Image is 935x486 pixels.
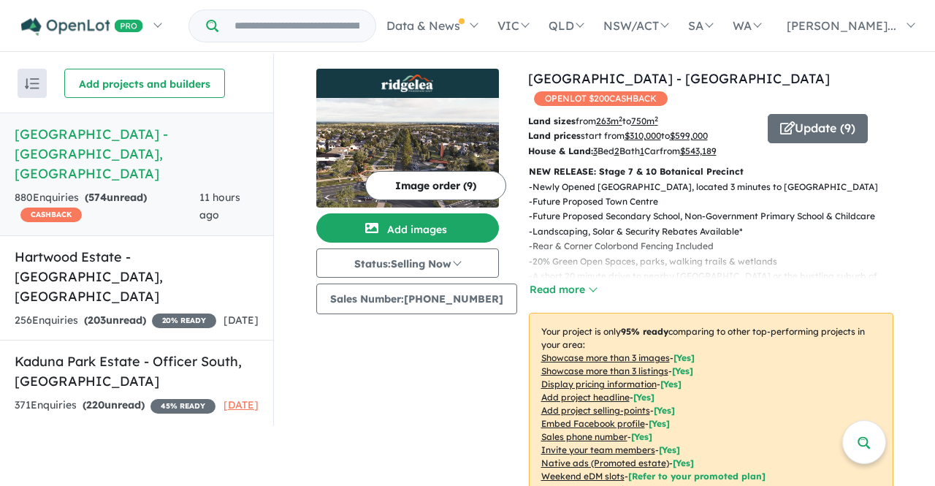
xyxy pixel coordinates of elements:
[15,189,199,224] div: 880 Enquir ies
[654,405,675,416] span: [ Yes ]
[529,194,905,209] p: - Future Proposed Town Centre
[673,352,695,363] span: [ Yes ]
[529,254,905,269] p: - 20% Green Open Spaces, parks, walking trails & wetlands
[631,115,658,126] u: 750 m
[593,145,598,156] u: 3
[541,405,650,416] u: Add project selling-points
[150,399,215,414] span: 45 % READY
[654,115,658,123] sup: 2
[631,431,652,442] span: [ Yes ]
[221,10,373,42] input: Try estate name, suburb, builder or developer
[659,444,680,455] span: [ Yes ]
[528,114,757,129] p: from
[528,145,593,156] b: House & Land:
[529,281,598,298] button: Read more
[541,379,657,390] u: Display pricing information
[21,18,143,36] img: Openlot PRO Logo White
[622,115,658,126] span: to
[541,444,655,455] u: Invite your team members
[673,457,694,468] span: [Yes]
[15,312,216,330] div: 256 Enquir ies
[640,145,644,156] u: 1
[768,114,868,143] button: Update (9)
[529,239,905,254] p: - Rear & Corner Colorbond Fencing Included
[528,70,830,87] a: [GEOGRAPHIC_DATA] - [GEOGRAPHIC_DATA]
[528,115,576,126] b: Land sizes
[316,213,499,243] button: Add images
[88,314,106,327] span: 203
[529,269,905,299] p: - A short 20 minute drive to nearby [GEOGRAPHIC_DATA] or the bustling suburb of [GEOGRAPHIC_DATA]
[529,209,905,224] p: - Future Proposed Secondary School, Non-Government Primary School & Childcare
[596,115,622,126] u: 263 m
[152,314,216,328] span: 20 % READY
[84,314,146,327] strong: ( unread)
[541,365,668,376] u: Showcase more than 3 listings
[541,431,627,442] u: Sales phone number
[529,224,905,239] p: - Landscaping, Solar & Security Rebates Available*
[85,191,147,204] strong: ( unread)
[541,471,625,482] u: Weekend eDM slots
[15,124,259,183] h5: [GEOGRAPHIC_DATA] - [GEOGRAPHIC_DATA] , [GEOGRAPHIC_DATA]
[15,247,259,306] h5: Hartwood Estate - [GEOGRAPHIC_DATA] , [GEOGRAPHIC_DATA]
[541,392,630,403] u: Add project headline
[528,130,581,141] b: Land prices
[322,75,493,92] img: Ridgelea Estate - Pakenham East Logo
[224,314,259,327] span: [DATE]
[316,98,499,208] img: Ridgelea Estate - Pakenham East
[529,180,905,194] p: - Newly Opened [GEOGRAPHIC_DATA], located 3 minutes to [GEOGRAPHIC_DATA]
[541,352,670,363] u: Showcase more than 3 images
[86,398,104,411] span: 220
[64,69,225,98] button: Add projects and builders
[619,115,622,123] sup: 2
[541,418,645,429] u: Embed Facebook profile
[625,130,661,141] u: $ 310,000
[15,352,259,391] h5: Kaduna Park Estate - Officer South , [GEOGRAPHIC_DATA]
[621,326,668,337] b: 95 % ready
[534,91,668,106] span: OPENLOT $ 200 CASHBACK
[633,392,654,403] span: [ Yes ]
[529,164,893,179] p: NEW RELEASE: Stage 7 & 10 Botanical Precinct
[316,284,517,314] button: Sales Number:[PHONE_NUMBER]
[787,18,896,33] span: [PERSON_NAME]...
[680,145,717,156] u: $ 543,189
[649,418,670,429] span: [ Yes ]
[661,130,708,141] span: to
[614,145,619,156] u: 2
[670,130,708,141] u: $ 599,000
[528,129,757,143] p: start from
[528,144,757,159] p: Bed Bath Car from
[660,379,682,390] span: [ Yes ]
[541,457,669,468] u: Native ads (Promoted estate)
[15,397,215,414] div: 371 Enquir ies
[672,365,693,376] span: [ Yes ]
[316,248,499,278] button: Status:Selling Now
[20,208,82,222] span: CASHBACK
[628,471,766,482] span: [Refer to your promoted plan]
[365,171,506,200] button: Image order (9)
[316,69,499,208] a: Ridgelea Estate - Pakenham East LogoRidgelea Estate - Pakenham East
[83,398,145,411] strong: ( unread)
[224,398,259,411] span: [DATE]
[199,191,240,221] span: 11 hours ago
[88,191,107,204] span: 574
[25,78,39,89] img: sort.svg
